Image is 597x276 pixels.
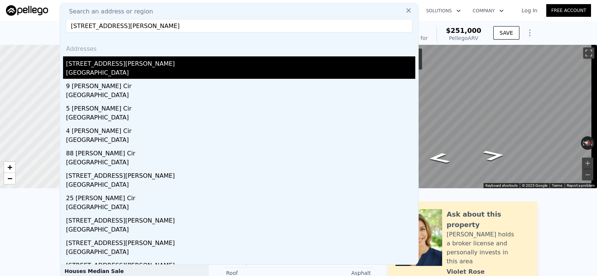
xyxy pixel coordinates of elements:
[66,248,415,258] div: [GEOGRAPHIC_DATA]
[63,7,153,16] span: Search an address or region
[513,7,546,14] a: Log In
[66,56,415,68] div: [STREET_ADDRESS][PERSON_NAME]
[447,230,530,266] div: [PERSON_NAME] holds a broker license and personally invests in this area
[4,173,15,184] a: Zoom out
[522,25,537,40] button: Show Options
[66,68,415,79] div: [GEOGRAPHIC_DATA]
[66,213,415,225] div: [STREET_ADDRESS][PERSON_NAME]
[474,148,514,163] path: Go Northwest, Colt Pl
[66,168,415,180] div: [STREET_ADDRESS][PERSON_NAME]
[63,38,415,56] div: Addresses
[420,4,467,18] button: Solutions
[591,136,595,150] button: Rotate clockwise
[447,209,530,230] div: Ask about this property
[66,79,415,91] div: 9 [PERSON_NAME] Cir
[66,158,415,168] div: [GEOGRAPHIC_DATA]
[552,183,562,187] a: Terms (opens in new tab)
[4,162,15,173] a: Zoom in
[6,5,48,16] img: Pellego
[66,101,415,113] div: 5 [PERSON_NAME] Cir
[66,136,415,146] div: [GEOGRAPHIC_DATA]
[66,225,415,236] div: [GEOGRAPHIC_DATA]
[582,158,593,169] button: Zoom in
[66,146,415,158] div: 88 [PERSON_NAME] Cir
[582,169,593,180] button: Zoom out
[7,162,12,172] span: +
[467,4,510,18] button: Company
[66,258,415,270] div: [STREET_ADDRESS][PERSON_NAME]
[446,27,481,34] span: $251,000
[7,174,12,183] span: −
[581,139,595,148] button: Reset the view
[341,45,597,188] div: Street View
[546,4,591,17] a: Free Account
[66,180,415,191] div: [GEOGRAPHIC_DATA]
[66,236,415,248] div: [STREET_ADDRESS][PERSON_NAME]
[66,124,415,136] div: 4 [PERSON_NAME] Cir
[66,19,412,32] input: Enter an address, city, region, neighborhood or zip code
[419,151,459,166] path: Go Southeast, Colt Pl
[567,183,595,187] a: Report a problem
[493,26,519,40] button: SAVE
[583,47,594,59] button: Toggle fullscreen view
[66,91,415,101] div: [GEOGRAPHIC_DATA]
[66,113,415,124] div: [GEOGRAPHIC_DATA]
[65,267,204,275] div: Houses Median Sale
[446,34,481,42] div: Pellego ARV
[522,183,547,187] span: © 2025 Google
[581,136,585,150] button: Rotate counterclockwise
[341,45,597,188] div: Map
[66,191,415,203] div: 25 [PERSON_NAME] Cir
[66,203,415,213] div: [GEOGRAPHIC_DATA]
[485,183,518,188] button: Keyboard shortcuts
